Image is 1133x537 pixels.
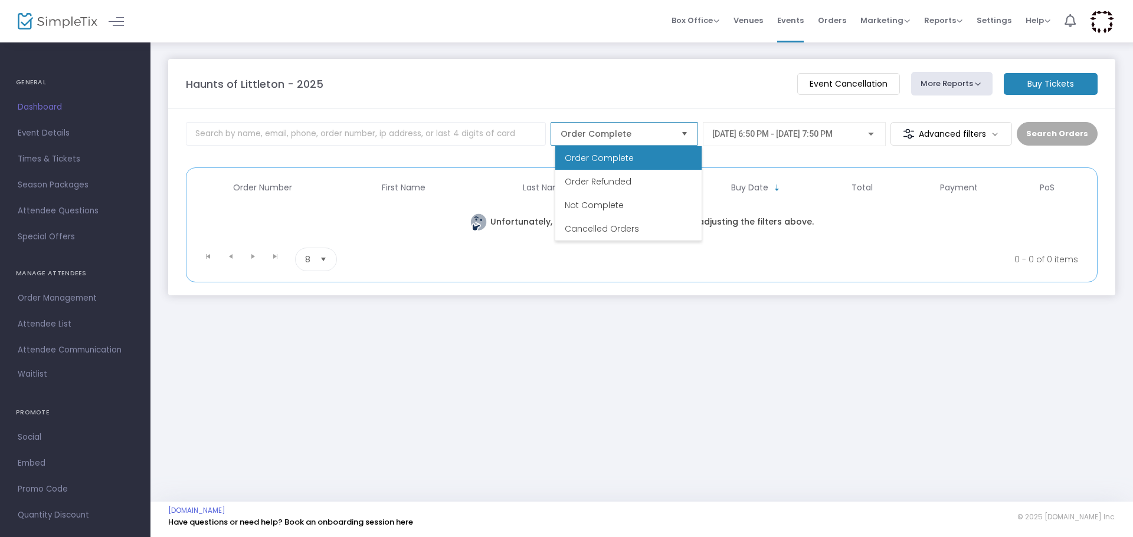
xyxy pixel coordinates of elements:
span: Help [1026,15,1050,26]
span: Payment [940,183,978,193]
span: Order Refunded [565,176,631,187]
span: Waitlist [18,368,47,380]
h4: MANAGE ATTENDEES [16,262,135,285]
m-button: Event Cancellation [797,73,900,95]
span: 8 [305,253,310,265]
button: Select [315,248,332,271]
span: [DATE] 6:50 PM - [DATE] 7:50 PM [712,129,833,139]
span: Buy Date [731,183,768,193]
span: Total [852,183,873,193]
input: Search by name, email, phone, order number, ip address, or last 4 digits of card [186,122,546,146]
span: Season Packages [18,177,133,193]
span: Special Offers [18,229,133,245]
span: Order Number [233,183,292,193]
span: Social [18,430,133,445]
m-button: Advanced filters [890,122,1013,146]
span: © 2025 [DOMAIN_NAME] Inc. [1017,512,1115,522]
kendo-pager-info: 0 - 0 of 0 items [454,248,1078,271]
m-panel-title: Haunts of Littleton - 2025 [186,76,323,92]
span: Orders [818,5,846,35]
span: Attendee List [18,317,133,332]
span: Venues [733,5,763,35]
span: Not Complete [565,199,624,211]
img: filter [903,128,915,140]
td: Unfortunately, no orders were found. Please try adjusting the filters above. [192,202,1091,243]
span: Reports [924,15,962,26]
span: Order Management [18,291,133,306]
img: face thinking [470,213,487,231]
h4: PROMOTE [16,401,135,424]
span: Embed [18,456,133,471]
span: Attendee Questions [18,203,133,219]
div: Data table [192,174,1091,243]
a: [DOMAIN_NAME] [168,506,225,515]
a: Have questions or need help? Book an onboarding session here [168,516,413,528]
h4: GENERAL [16,71,135,94]
m-button: Buy Tickets [1004,73,1098,95]
button: Select [676,123,693,145]
span: Promo Code [18,482,133,497]
span: Times & Tickets [18,151,133,167]
span: Cancelled Orders [565,223,639,235]
span: Dashboard [18,100,133,115]
span: Box Office [672,15,719,26]
span: Attendee Communication [18,342,133,358]
span: Marketing [860,15,910,26]
span: PoS [1040,183,1055,193]
span: Last Name [523,183,566,193]
span: Settings [977,5,1011,35]
span: Quantity Discount [18,508,133,523]
span: Sortable [772,183,782,193]
span: Order Complete [561,128,672,140]
span: Event Details [18,126,133,141]
span: Order Complete [565,152,634,164]
span: First Name [382,183,425,193]
span: Events [777,5,804,35]
button: More Reports [911,72,993,95]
